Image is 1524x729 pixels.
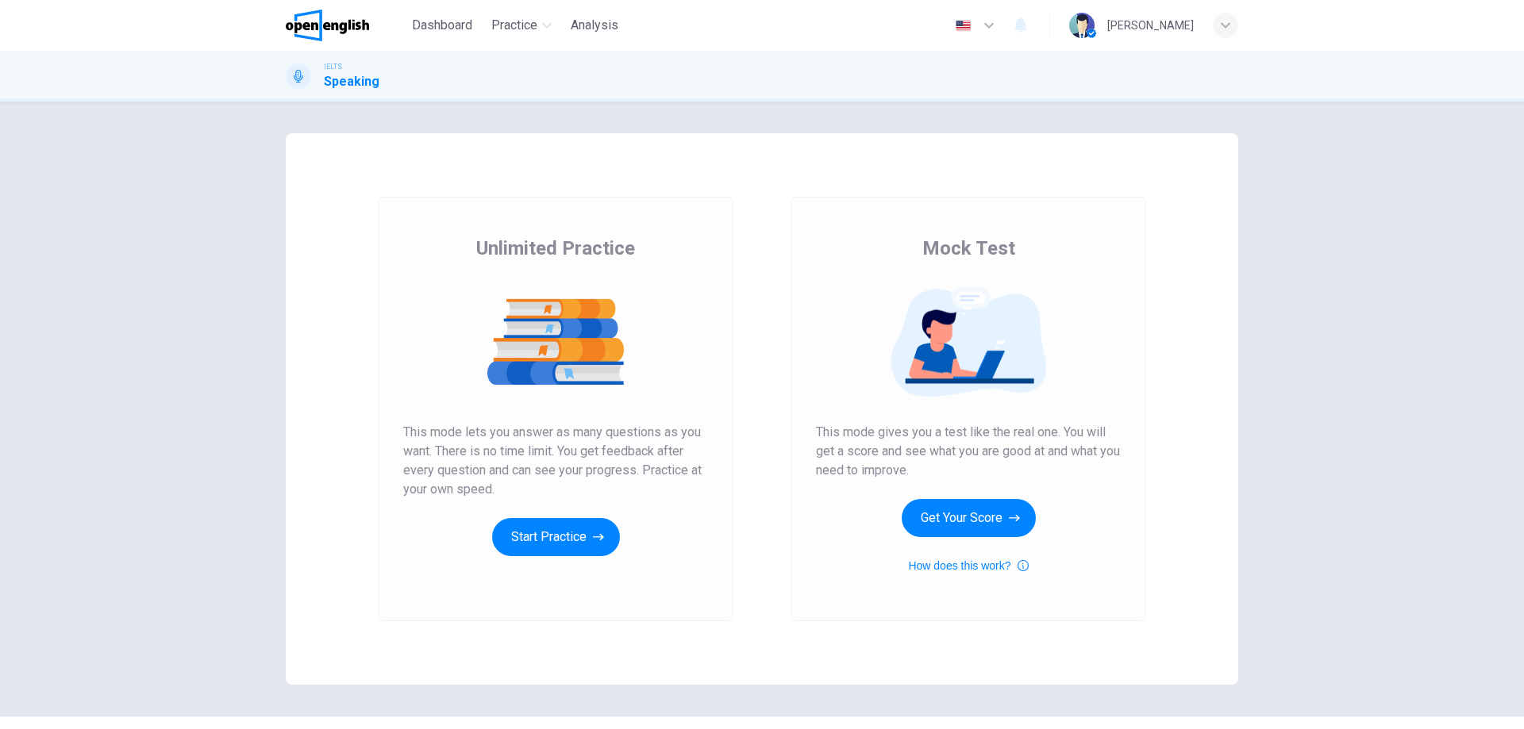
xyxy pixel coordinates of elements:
[816,423,1121,480] span: This mode gives you a test like the real one. You will get a score and see what you are good at a...
[953,20,973,32] img: en
[324,72,379,91] h1: Speaking
[412,16,472,35] span: Dashboard
[485,11,558,40] button: Practice
[476,236,635,261] span: Unlimited Practice
[1107,16,1194,35] div: [PERSON_NAME]
[571,16,618,35] span: Analysis
[406,11,479,40] button: Dashboard
[902,499,1036,537] button: Get Your Score
[922,236,1015,261] span: Mock Test
[1069,13,1095,38] img: Profile picture
[286,10,369,41] img: OpenEnglish logo
[491,16,537,35] span: Practice
[564,11,625,40] button: Analysis
[908,556,1028,575] button: How does this work?
[403,423,708,499] span: This mode lets you answer as many questions as you want. There is no time limit. You get feedback...
[286,10,406,41] a: OpenEnglish logo
[492,518,620,556] button: Start Practice
[324,61,342,72] span: IELTS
